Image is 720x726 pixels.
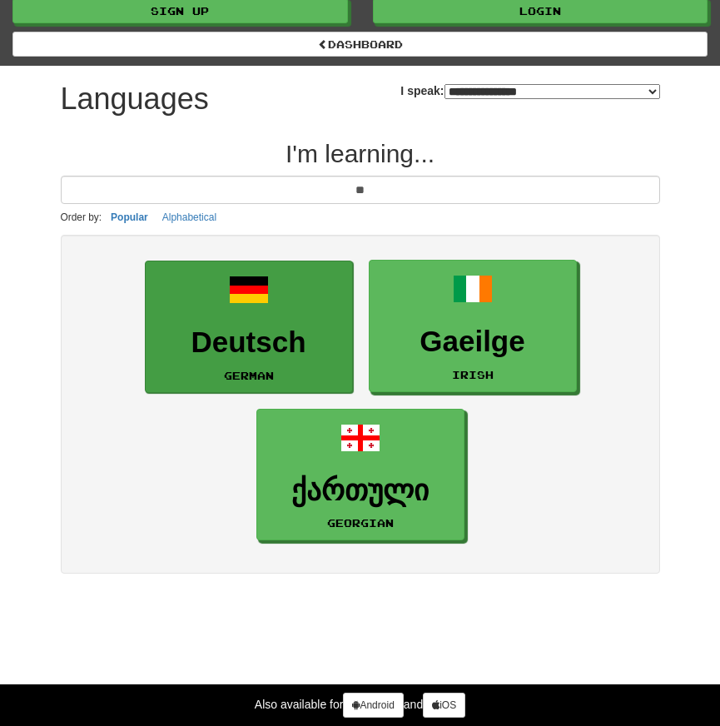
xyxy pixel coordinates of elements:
[154,326,344,359] h3: Deutsch
[327,517,394,529] small: Georgian
[423,693,465,718] a: iOS
[145,261,353,393] a: DeutschGerman
[378,326,568,358] h3: Gaeilge
[343,693,403,718] a: Android
[106,208,153,226] button: Popular
[157,208,221,226] button: Alphabetical
[224,370,274,381] small: German
[256,409,464,541] a: ქართულიGeorgian
[61,140,660,167] h2: I'm learning...
[266,475,455,507] h3: ქართული
[444,84,660,99] select: I speak:
[452,369,494,380] small: Irish
[61,211,102,223] small: Order by:
[12,32,708,57] a: dashboard
[400,82,659,99] label: I speak:
[369,260,577,392] a: GaeilgeIrish
[61,82,209,116] h1: Languages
